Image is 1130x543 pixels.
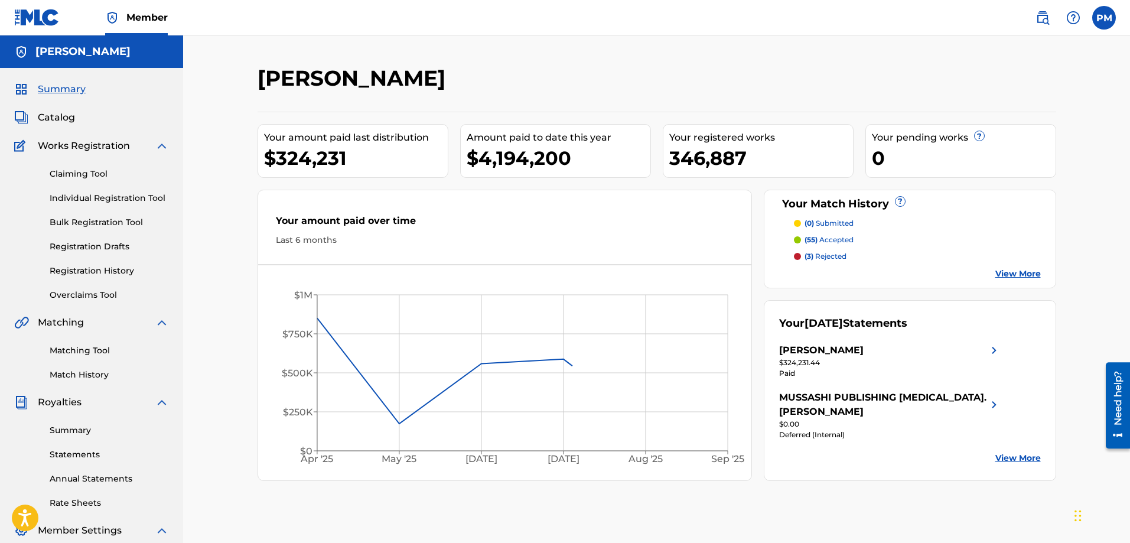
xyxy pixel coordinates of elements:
p: rejected [805,251,846,262]
a: View More [995,268,1041,280]
a: (0) submitted [794,218,1041,229]
a: Overclaims Tool [50,289,169,301]
div: 346,887 [669,145,853,171]
img: Summary [14,82,28,96]
img: Catalog [14,110,28,125]
div: User Menu [1092,6,1116,30]
span: Catalog [38,110,75,125]
div: Your Match History [779,196,1041,212]
h5: GEMA [35,45,131,58]
img: expand [155,395,169,409]
div: Ziehen [1074,498,1082,534]
a: MUSSASHI PUBLISHING [MEDICAL_DATA]. [PERSON_NAME]right chevron icon$0.00Deferred (Internal) [779,391,1001,440]
div: Your pending works [872,131,1056,145]
div: MUSSASHI PUBLISHING [MEDICAL_DATA]. [PERSON_NAME] [779,391,987,419]
span: Summary [38,82,86,96]
a: Bulk Registration Tool [50,216,169,229]
a: Summary [50,424,169,437]
div: $4,194,200 [467,145,650,171]
tspan: $0 [299,446,312,457]
iframe: Resource Center [1097,358,1130,453]
a: Rate Sheets [50,497,169,509]
div: Chat-Widget [1071,486,1130,543]
div: Amount paid to date this year [467,131,650,145]
a: CatalogCatalog [14,110,75,125]
div: $0.00 [779,419,1001,430]
img: help [1066,11,1080,25]
tspan: Aug '25 [627,454,663,465]
tspan: $250K [282,407,312,418]
span: Matching [38,316,84,330]
div: Your amount paid over time [276,214,734,234]
tspan: [DATE] [465,454,497,465]
p: submitted [805,218,854,229]
div: Paid [779,368,1001,379]
a: Public Search [1031,6,1054,30]
tspan: $750K [282,329,312,340]
div: 0 [872,145,1056,171]
span: ? [895,197,905,206]
img: MLC Logo [14,9,60,26]
img: Accounts [14,45,28,59]
span: Royalties [38,395,82,409]
div: $324,231 [264,145,448,171]
a: (3) rejected [794,251,1041,262]
tspan: Sep '25 [711,454,744,465]
img: expand [155,316,169,330]
div: Help [1061,6,1085,30]
a: [PERSON_NAME]right chevron icon$324,231.44Paid [779,343,1001,379]
h2: [PERSON_NAME] [258,65,451,92]
a: Claiming Tool [50,168,169,180]
div: Last 6 months [276,234,734,246]
a: Matching Tool [50,344,169,357]
a: SummarySummary [14,82,86,96]
tspan: May '25 [382,454,416,465]
img: Matching [14,316,29,330]
span: Member [126,11,168,24]
a: Match History [50,369,169,381]
span: Works Registration [38,139,130,153]
div: Deferred (Internal) [779,430,1001,440]
img: expand [155,139,169,153]
a: Registration Drafts [50,240,169,253]
a: Registration History [50,265,169,277]
div: Your registered works [669,131,853,145]
tspan: [DATE] [548,454,579,465]
span: (3) [805,252,813,261]
p: accepted [805,235,854,245]
a: View More [995,452,1041,464]
span: [DATE] [805,317,843,330]
tspan: $500K [281,368,312,379]
a: Individual Registration Tool [50,192,169,204]
span: Member Settings [38,524,122,538]
div: Your amount paid last distribution [264,131,448,145]
div: [PERSON_NAME] [779,343,864,357]
img: right chevron icon [987,391,1001,419]
div: $324,231.44 [779,357,1001,368]
img: search [1035,11,1050,25]
a: Annual Statements [50,473,169,485]
tspan: $1M [294,290,312,301]
img: Works Registration [14,139,30,153]
iframe: Chat Widget [1071,486,1130,543]
span: ? [975,131,984,141]
a: (55) accepted [794,235,1041,245]
img: Top Rightsholder [105,11,119,25]
div: Your Statements [779,316,907,331]
span: (55) [805,235,818,244]
img: expand [155,524,169,538]
img: Royalties [14,395,28,409]
a: Statements [50,448,169,461]
img: Member Settings [14,524,28,538]
img: right chevron icon [987,343,1001,357]
span: (0) [805,219,814,227]
tspan: Apr '25 [300,454,333,465]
